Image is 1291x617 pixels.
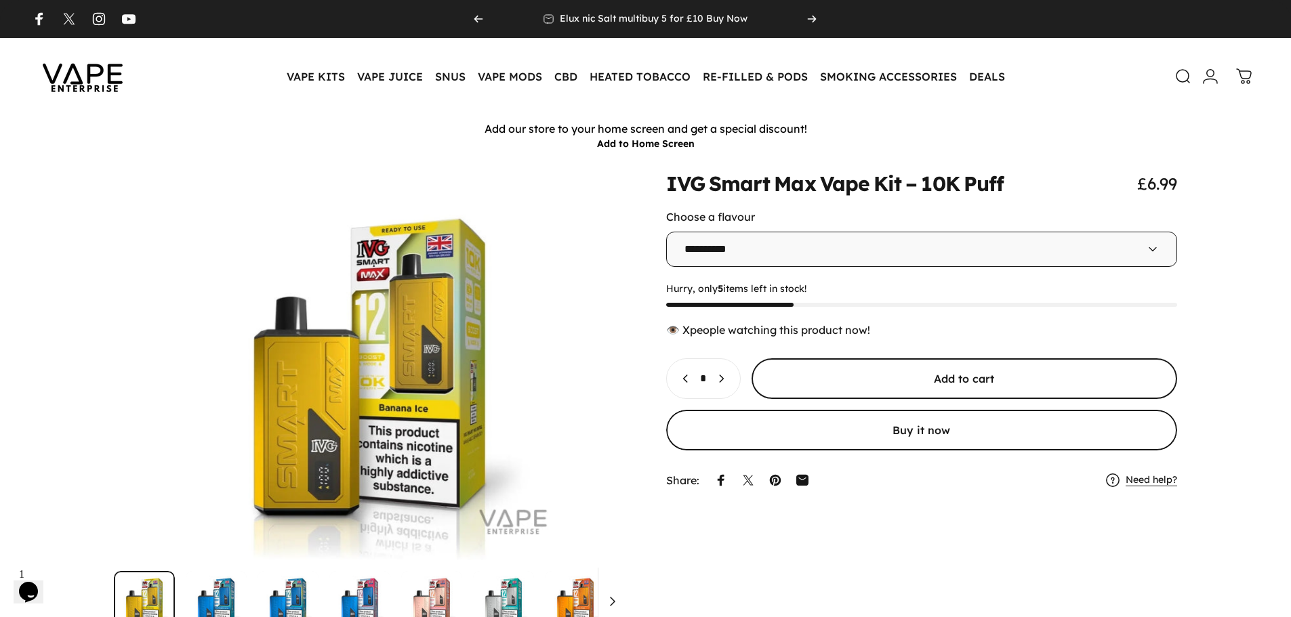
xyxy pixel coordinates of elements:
[1229,62,1259,91] a: 0 items
[666,173,705,194] animate-element: IVG
[666,210,755,224] label: Choose a flavour
[814,62,963,91] summary: SMOKING ACCESSORIES
[583,62,697,91] summary: HEATED TOBACCO
[667,359,698,398] button: Decrease quantity for IVG Smart Max Vape Kit – 10K Puff
[560,13,747,25] p: Elux nic Salt multibuy 5 for £10 Buy Now
[351,62,429,91] summary: VAPE JUICE
[472,62,548,91] summary: VAPE MODS
[281,62,1011,91] nav: Primary
[697,62,814,91] summary: RE-FILLED & PODS
[429,62,472,91] summary: SNUS
[1126,474,1177,486] a: Need help?
[114,173,626,561] button: Open media 1 in modal
[666,323,1178,337] div: 👁️ people watching this product now!
[820,173,869,194] animate-element: Vape
[921,173,959,194] animate-element: 10K
[22,45,144,108] img: Vape Enterprise
[281,62,351,91] summary: VAPE KITS
[548,62,583,91] summary: CBD
[14,563,57,603] iframe: chat widget
[874,173,901,194] animate-element: Kit
[666,475,699,486] p: Share:
[752,358,1178,399] button: Add to cart
[666,283,1178,295] span: Hurry, only items left in stock!
[964,173,1004,194] animate-element: Puff
[718,282,723,295] strong: 5
[963,62,1011,91] a: DEALS
[905,173,917,194] animate-element: –
[709,359,740,398] button: Increase quantity for IVG Smart Max Vape Kit – 10K Puff
[774,173,815,194] animate-element: Max
[597,137,695,150] button: Add to Home Screen
[1137,173,1177,194] span: £6.99
[3,122,1288,136] p: Add our store to your home screen and get a special discount!
[666,410,1178,450] button: Buy it now
[709,173,771,194] animate-element: Smart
